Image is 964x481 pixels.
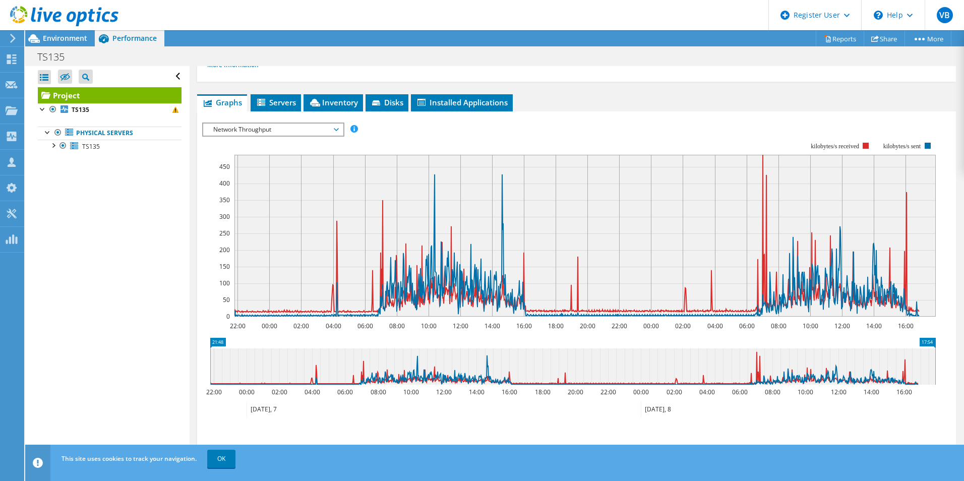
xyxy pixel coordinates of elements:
a: OK [207,450,235,468]
text: 200 [219,246,230,254]
text: 04:00 [304,388,320,396]
text: 20:00 [579,322,595,330]
text: 02:00 [675,322,690,330]
text: 10:00 [403,388,418,396]
text: 14:00 [866,322,881,330]
text: 250 [219,229,230,237]
span: This site uses cookies to track your navigation. [62,454,197,463]
text: 12:00 [452,322,468,330]
text: 14:00 [484,322,500,330]
span: Graphs [202,97,242,107]
a: Reports [816,31,864,46]
text: 12:00 [830,388,846,396]
text: kilobytes/s sent [883,143,921,150]
text: 04:00 [325,322,341,330]
text: 04:00 [707,322,722,330]
span: Environment [43,33,87,43]
text: 00:00 [643,322,658,330]
text: 450 [219,162,230,171]
text: 100 [219,279,230,287]
a: TS135 [38,140,182,153]
text: 12:00 [436,388,451,396]
span: TS135 [82,142,100,151]
text: 02:00 [293,322,309,330]
text: 06:00 [337,388,352,396]
a: More Information [207,61,266,69]
text: 00:00 [238,388,254,396]
text: 300 [219,212,230,221]
text: 08:00 [770,322,786,330]
text: 06:00 [739,322,754,330]
text: 00:00 [261,322,277,330]
text: 10:00 [802,322,818,330]
text: 50 [223,295,230,304]
a: Project [38,87,182,103]
text: 16:00 [516,322,531,330]
span: Servers [256,97,296,107]
text: 08:00 [764,388,780,396]
text: 06:00 [732,388,747,396]
span: Inventory [309,97,358,107]
text: 20:00 [567,388,583,396]
span: Installed Applications [416,97,508,107]
text: 18:00 [548,322,563,330]
text: kilobytes/s received [811,143,859,150]
text: 150 [219,262,230,271]
text: 08:00 [389,322,404,330]
a: More [905,31,951,46]
text: 14:00 [863,388,879,396]
span: Network Throughput [208,124,338,136]
text: 04:00 [699,388,714,396]
text: 22:00 [229,322,245,330]
span: Performance [112,33,157,43]
text: 02:00 [271,388,287,396]
text: 16:00 [501,388,517,396]
span: Disks [371,97,403,107]
span: VB [937,7,953,23]
text: 08:00 [370,388,386,396]
text: 0 [226,312,230,321]
text: 18:00 [534,388,550,396]
text: 10:00 [420,322,436,330]
h1: TS135 [33,51,80,63]
text: 350 [219,196,230,204]
text: 10:00 [797,388,813,396]
text: 400 [219,179,230,188]
text: 16:00 [896,388,912,396]
a: Physical Servers [38,127,182,140]
text: 22:00 [206,388,221,396]
text: 16:00 [897,322,913,330]
b: TS135 [72,105,89,114]
text: 22:00 [600,388,616,396]
text: 06:00 [357,322,373,330]
a: Share [864,31,905,46]
text: 14:00 [468,388,484,396]
a: TS135 [38,103,182,116]
text: 00:00 [633,388,648,396]
svg: \n [874,11,883,20]
text: 02:00 [666,388,682,396]
text: 22:00 [611,322,627,330]
text: 12:00 [834,322,850,330]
